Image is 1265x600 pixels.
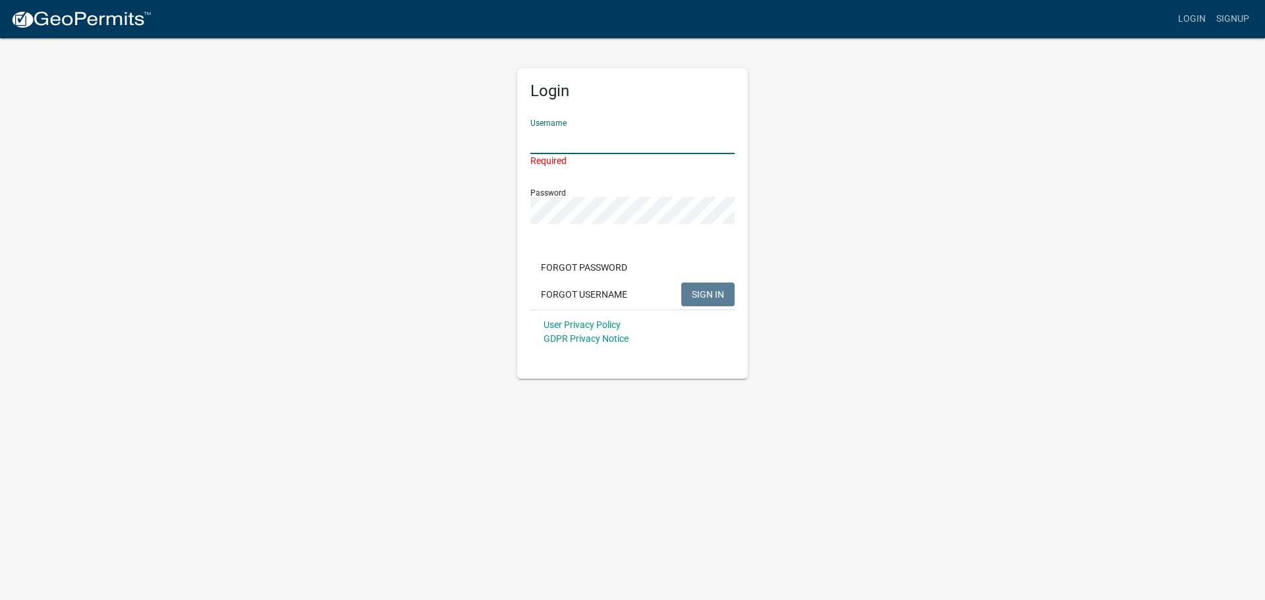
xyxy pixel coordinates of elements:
h5: Login [530,82,735,101]
button: Forgot Password [530,256,638,279]
button: Forgot Username [530,283,638,306]
a: Login [1173,7,1211,32]
span: SIGN IN [692,288,724,299]
a: GDPR Privacy Notice [544,333,629,344]
a: Signup [1211,7,1254,32]
button: SIGN IN [681,283,735,306]
a: User Privacy Policy [544,319,621,330]
div: Required [530,154,735,168]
